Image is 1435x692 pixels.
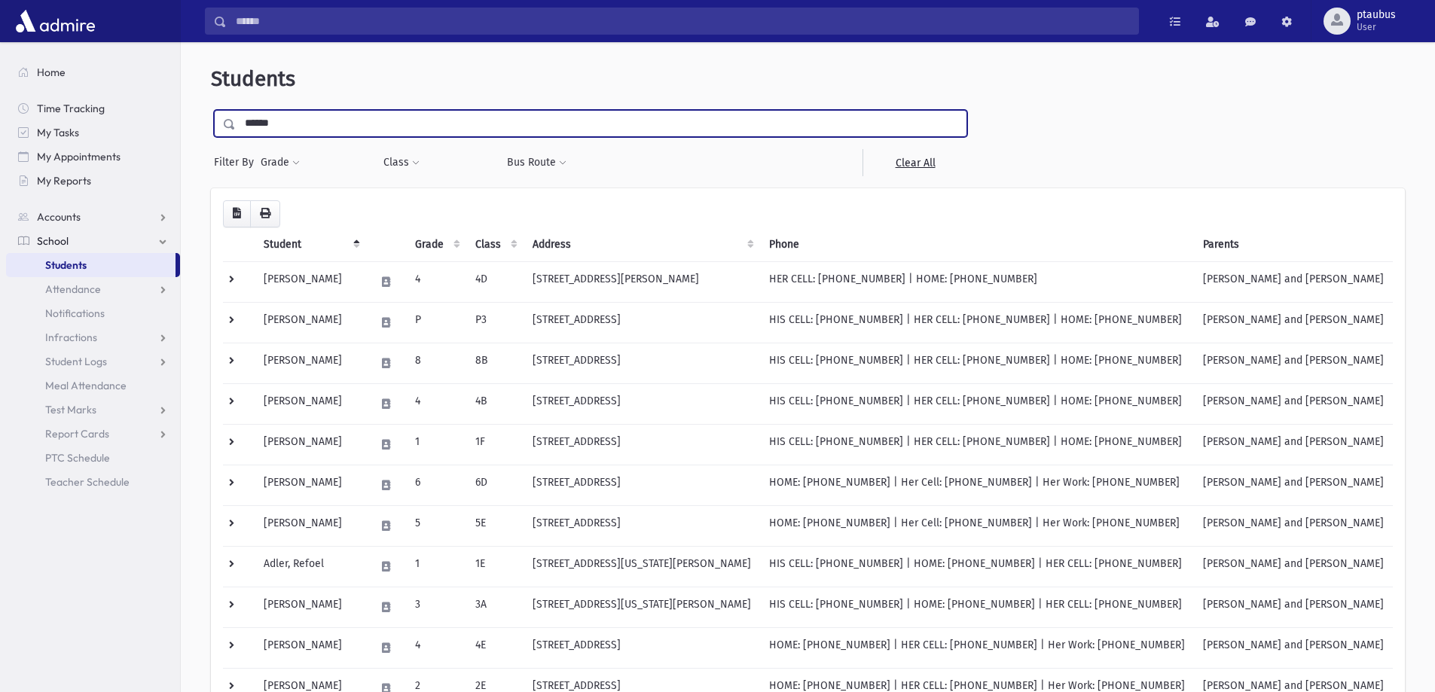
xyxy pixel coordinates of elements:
td: [STREET_ADDRESS] [524,424,760,465]
th: Phone [760,227,1194,262]
span: Notifications [45,306,105,320]
td: 4 [406,261,466,302]
span: User [1357,21,1396,33]
td: [STREET_ADDRESS] [524,505,760,546]
a: My Tasks [6,120,180,145]
th: Student: activate to sort column descending [255,227,366,262]
td: 5E [466,505,524,546]
span: Students [45,258,87,272]
span: Filter By [214,154,260,170]
a: Student Logs [6,349,180,373]
span: Home [37,66,66,79]
td: [PERSON_NAME] [255,587,366,627]
button: Grade [260,149,301,176]
td: [PERSON_NAME] and [PERSON_NAME] [1194,261,1393,302]
span: Teacher Schedule [45,475,130,489]
td: HIS CELL: [PHONE_NUMBER] | HER CELL: [PHONE_NUMBER] | HOME: [PHONE_NUMBER] [760,383,1194,424]
td: 4B [466,383,524,424]
td: [PERSON_NAME] [255,505,366,546]
a: Teacher Schedule [6,470,180,494]
a: Accounts [6,205,180,229]
a: Report Cards [6,422,180,446]
td: P3 [466,302,524,343]
a: Students [6,253,176,277]
td: [PERSON_NAME] [255,343,366,383]
img: AdmirePro [12,6,99,36]
td: [PERSON_NAME] [255,465,366,505]
td: [PERSON_NAME] and [PERSON_NAME] [1194,343,1393,383]
td: 4 [406,383,466,424]
td: 3 [406,587,466,627]
td: [PERSON_NAME] [255,424,366,465]
button: Bus Route [506,149,567,176]
span: ptaubus [1357,9,1396,21]
td: [STREET_ADDRESS] [524,343,760,383]
span: PTC Schedule [45,451,110,465]
td: Adler, Refoel [255,546,366,587]
td: [PERSON_NAME] and [PERSON_NAME] [1194,465,1393,505]
td: [STREET_ADDRESS][US_STATE][PERSON_NAME] [524,587,760,627]
td: 5 [406,505,466,546]
span: My Reports [37,174,91,187]
th: Parents [1194,227,1393,262]
td: HIS CELL: [PHONE_NUMBER] | HER CELL: [PHONE_NUMBER] | HOME: [PHONE_NUMBER] [760,302,1194,343]
button: CSV [223,200,251,227]
td: [STREET_ADDRESS][US_STATE][PERSON_NAME] [524,546,760,587]
td: [PERSON_NAME] and [PERSON_NAME] [1194,505,1393,546]
td: HOME: [PHONE_NUMBER] | HER CELL: [PHONE_NUMBER] | Her Work: [PHONE_NUMBER] [760,627,1194,668]
td: [PERSON_NAME] and [PERSON_NAME] [1194,627,1393,668]
a: Notifications [6,301,180,325]
span: Meal Attendance [45,379,127,392]
span: Accounts [37,210,81,224]
th: Address: activate to sort column ascending [524,227,760,262]
td: 6D [466,465,524,505]
td: HIS CELL: [PHONE_NUMBER] | HOME: [PHONE_NUMBER] | HER CELL: [PHONE_NUMBER] [760,587,1194,627]
td: [STREET_ADDRESS] [524,383,760,424]
td: HIS CELL: [PHONE_NUMBER] | HER CELL: [PHONE_NUMBER] | HOME: [PHONE_NUMBER] [760,424,1194,465]
td: [STREET_ADDRESS] [524,302,760,343]
span: Report Cards [45,427,109,441]
td: HOME: [PHONE_NUMBER] | Her Cell: [PHONE_NUMBER] | Her Work: [PHONE_NUMBER] [760,505,1194,546]
td: 1 [406,546,466,587]
td: [PERSON_NAME] and [PERSON_NAME] [1194,302,1393,343]
a: School [6,229,180,253]
span: My Appointments [37,150,121,163]
span: Attendance [45,282,101,296]
a: Home [6,60,180,84]
td: [STREET_ADDRESS] [524,465,760,505]
td: [STREET_ADDRESS][PERSON_NAME] [524,261,760,302]
td: [PERSON_NAME] [255,261,366,302]
span: Student Logs [45,355,107,368]
td: 4E [466,627,524,668]
td: [PERSON_NAME] and [PERSON_NAME] [1194,424,1393,465]
td: 4 [406,627,466,668]
a: My Reports [6,169,180,193]
td: [PERSON_NAME] and [PERSON_NAME] [1194,383,1393,424]
th: Grade: activate to sort column ascending [406,227,466,262]
a: Attendance [6,277,180,301]
span: Infractions [45,331,97,344]
span: Students [211,66,295,91]
th: Class: activate to sort column ascending [466,227,524,262]
td: 1E [466,546,524,587]
td: 6 [406,465,466,505]
span: Test Marks [45,403,96,416]
td: HIS CELL: [PHONE_NUMBER] | HER CELL: [PHONE_NUMBER] | HOME: [PHONE_NUMBER] [760,343,1194,383]
input: Search [227,8,1138,35]
td: [PERSON_NAME] [255,627,366,668]
a: Clear All [863,149,967,176]
td: HIS CELL: [PHONE_NUMBER] | HOME: [PHONE_NUMBER] | HER CELL: [PHONE_NUMBER] [760,546,1194,587]
a: PTC Schedule [6,446,180,470]
a: Meal Attendance [6,373,180,398]
td: HER CELL: [PHONE_NUMBER] | HOME: [PHONE_NUMBER] [760,261,1194,302]
td: 1 [406,424,466,465]
td: [PERSON_NAME] [255,383,366,424]
td: [PERSON_NAME] and [PERSON_NAME] [1194,587,1393,627]
td: 3A [466,587,524,627]
td: 8 [406,343,466,383]
button: Class [383,149,420,176]
td: HOME: [PHONE_NUMBER] | Her Cell: [PHONE_NUMBER] | Her Work: [PHONE_NUMBER] [760,465,1194,505]
td: P [406,302,466,343]
a: Time Tracking [6,96,180,120]
a: Test Marks [6,398,180,422]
